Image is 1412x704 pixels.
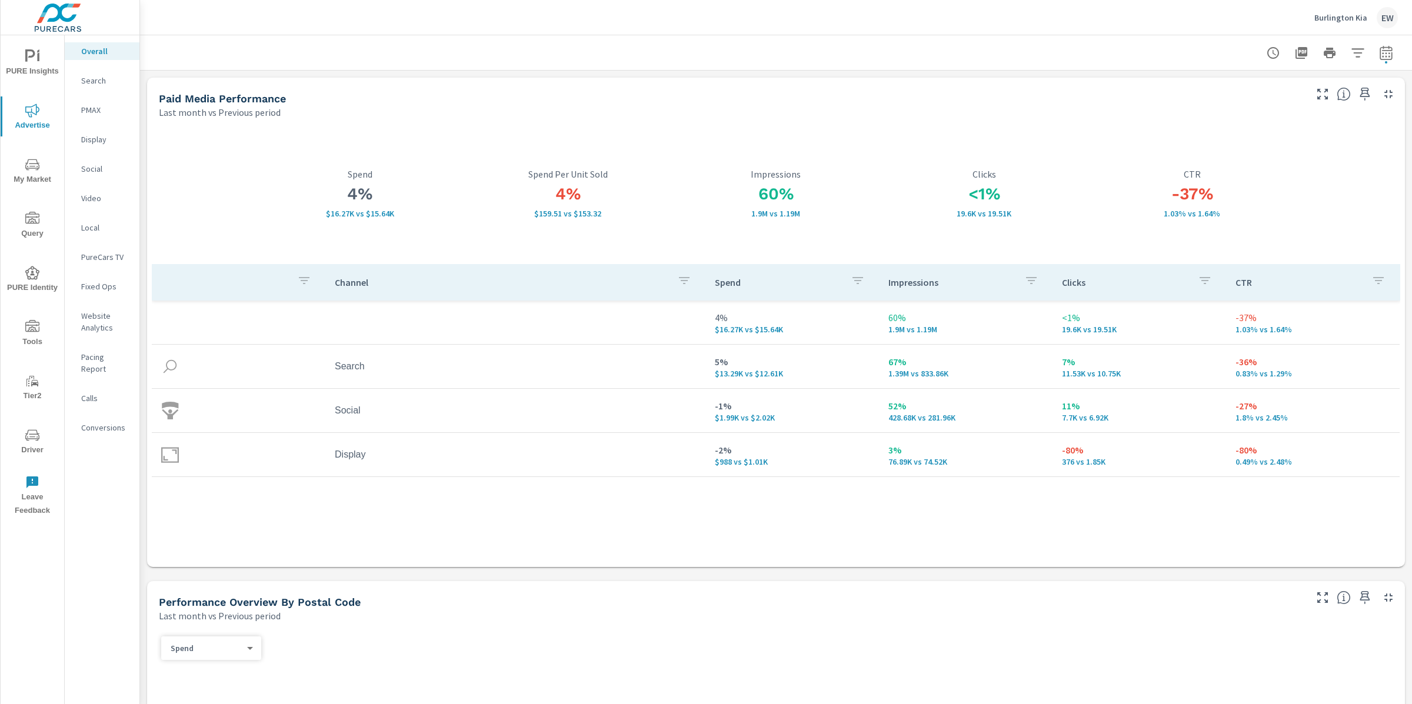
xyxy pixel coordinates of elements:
p: 19,603 vs 19,513 [1062,325,1217,334]
button: Select Date Range [1374,41,1398,65]
div: Spend [161,643,252,654]
div: Calls [65,389,139,407]
div: PMAX [65,101,139,119]
p: $988 vs $1,013 [715,457,870,466]
div: PureCars TV [65,248,139,266]
p: -80% [1235,443,1390,457]
span: Understand performance data by postal code. Individual postal codes can be selected and expanded ... [1337,590,1351,605]
span: Understand performance metrics over the selected time range. [1337,87,1351,101]
p: Display [81,134,130,145]
p: 67% [888,355,1043,369]
p: 376 vs 1,845 [1062,457,1217,466]
p: -36% [1235,355,1390,369]
p: Spend [256,169,464,179]
p: CTR [1235,276,1362,288]
p: Search [81,75,130,86]
div: Conversions [65,419,139,436]
p: -27% [1235,399,1390,413]
p: 1,898,630 vs 1,190,335 [672,209,880,218]
td: Social [325,396,705,425]
span: Save this to your personalized report [1356,588,1374,607]
p: 5% [715,355,870,369]
p: Clicks [880,169,1088,179]
p: -2% [715,443,870,457]
p: Last month vs Previous period [159,105,281,119]
div: Social [65,160,139,178]
p: 11% [1062,399,1217,413]
span: PURE Identity [4,266,61,295]
div: Display [65,131,139,148]
p: -37% [1235,311,1390,325]
h3: -37% [1088,184,1296,204]
button: Make Fullscreen [1313,588,1332,607]
img: icon-display.svg [161,446,179,463]
p: <1% [1062,311,1217,325]
p: 1.03% vs 1.64% [1088,209,1296,218]
p: $1,989 vs $2,016 [715,413,870,422]
p: $16,271 vs $15,639 [256,209,464,218]
p: 4% [715,311,870,325]
p: PureCars TV [81,251,130,263]
p: 76,890 vs 74,520 [888,457,1043,466]
p: Pacing Report [81,351,130,375]
span: Tools [4,320,61,349]
p: 52% [888,399,1043,413]
button: Apply Filters [1346,41,1370,65]
button: Minimize Widget [1379,85,1398,104]
button: "Export Report to PDF" [1290,41,1313,65]
p: -1% [715,399,870,413]
p: 3% [888,443,1043,457]
p: 1.8% vs 2.45% [1235,413,1390,422]
button: Minimize Widget [1379,588,1398,607]
p: Last month vs Previous period [159,609,281,623]
h5: Paid Media Performance [159,92,286,105]
p: PMAX [81,104,130,116]
td: Search [325,352,705,381]
p: 7,699 vs 6,918 [1062,413,1217,422]
h5: Performance Overview By Postal Code [159,596,361,608]
p: Impressions [888,276,1015,288]
p: $159.51 vs $153.32 [464,209,672,218]
p: Fixed Ops [81,281,130,292]
p: 7% [1062,355,1217,369]
p: 1,393,060 vs 833,859 [888,369,1043,378]
p: 1,898,630 vs 1,190,335 [888,325,1043,334]
p: Overall [81,45,130,57]
p: CTR [1088,169,1296,179]
p: Conversions [81,422,130,433]
h3: <1% [880,184,1088,204]
span: Query [4,212,61,241]
span: Leave Feedback [4,475,61,518]
span: My Market [4,158,61,186]
p: Impressions [672,169,880,179]
p: $16,271 vs $15,639 [715,325,870,334]
p: Clicks [1062,276,1188,288]
p: Spend [715,276,841,288]
p: 1.03% vs 1.64% [1235,325,1390,334]
div: EW [1377,7,1398,28]
p: Spend Per Unit Sold [464,169,672,179]
span: Save this to your personalized report [1356,85,1374,104]
div: Website Analytics [65,307,139,336]
img: icon-search.svg [161,358,179,375]
p: Website Analytics [81,310,130,333]
p: Local [81,222,130,233]
p: 0.49% vs 2.48% [1235,457,1390,466]
p: Video [81,192,130,204]
span: Advertise [4,104,61,132]
h3: 4% [256,184,464,204]
p: 11,528 vs 10,750 [1062,369,1217,378]
p: Spend [171,643,242,653]
p: Social [81,163,130,175]
p: 60% [888,311,1043,325]
p: 0.83% vs 1.29% [1235,369,1390,378]
div: Local [65,219,139,236]
p: 428,680 vs 281,956 [888,413,1043,422]
button: Print Report [1318,41,1341,65]
button: Make Fullscreen [1313,85,1332,104]
p: Burlington Kia [1314,12,1367,23]
p: 19,603 vs 19,513 [880,209,1088,218]
div: Search [65,72,139,89]
p: Channel [335,276,668,288]
span: PURE Insights [4,49,61,78]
